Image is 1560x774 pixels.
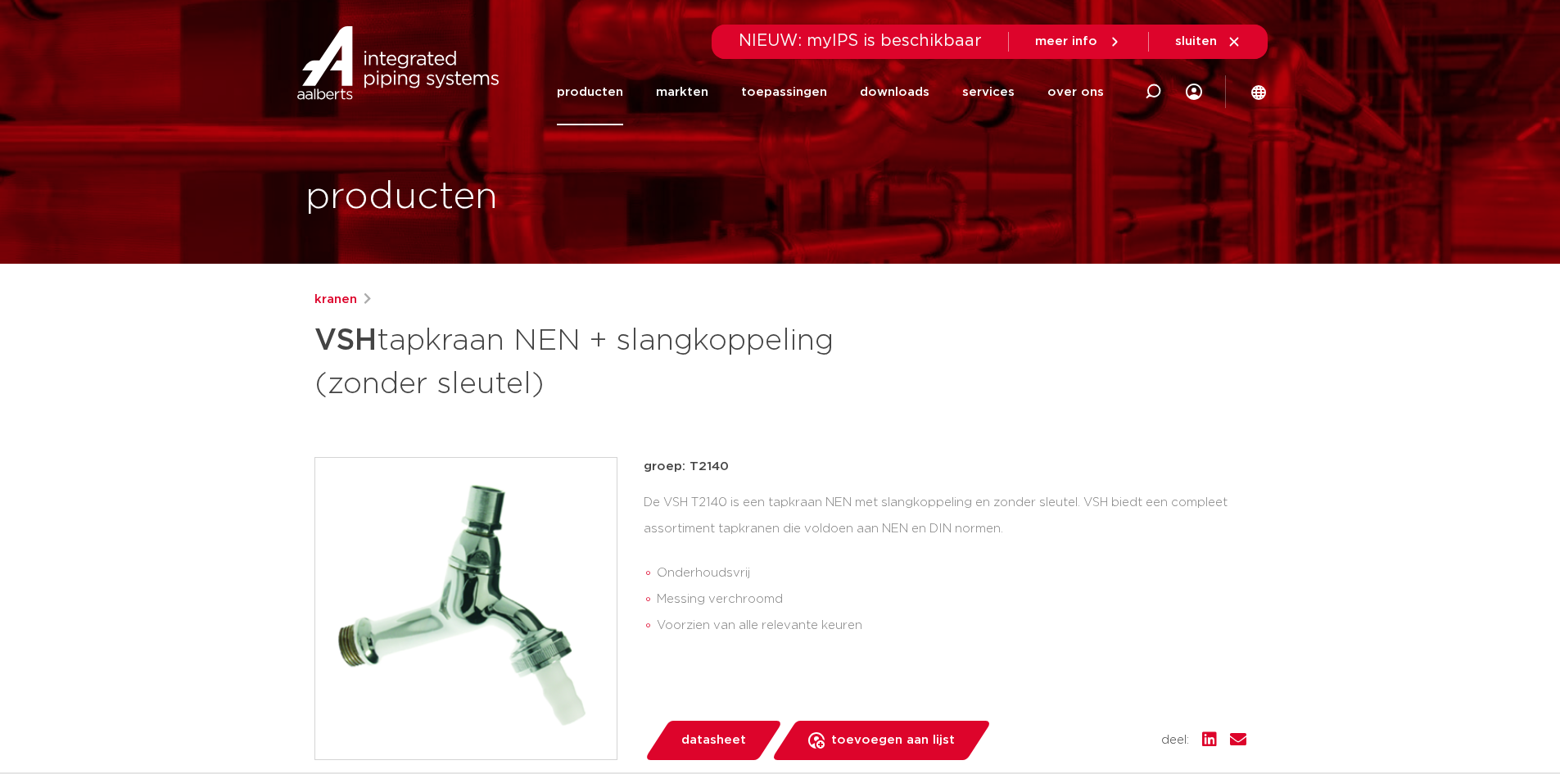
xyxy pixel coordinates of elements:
[1047,59,1104,125] a: over ons
[644,457,1246,477] p: groep: T2140
[1175,35,1217,48] span: sluiten
[314,290,357,310] a: kranen
[644,721,783,760] a: datasheet
[644,490,1246,645] div: De VSH T2140 is een tapkraan NEN met slangkoppeling en zonder sleutel. VSH biedt een compleet ass...
[657,586,1246,613] li: Messing verchroomd
[1175,34,1241,49] a: sluiten
[681,727,746,754] span: datasheet
[831,727,955,754] span: toevoegen aan lijst
[741,59,827,125] a: toepassingen
[557,59,623,125] a: producten
[315,458,617,759] img: Product Image for VSH tapkraan NEN + slangkoppeling (zonder sleutel)
[305,171,498,224] h1: producten
[557,59,1104,125] nav: Menu
[656,59,708,125] a: markten
[1035,34,1122,49] a: meer info
[1161,731,1189,750] span: deel:
[657,613,1246,639] li: Voorzien van alle relevante keuren
[314,316,929,405] h1: tapkraan NEN + slangkoppeling (zonder sleutel)
[1035,35,1097,48] span: meer info
[739,33,982,49] span: NIEUW: myIPS is beschikbaar
[1186,59,1202,125] div: my IPS
[314,326,377,355] strong: VSH
[860,59,929,125] a: downloads
[657,560,1246,586] li: Onderhoudsvrij
[962,59,1015,125] a: services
